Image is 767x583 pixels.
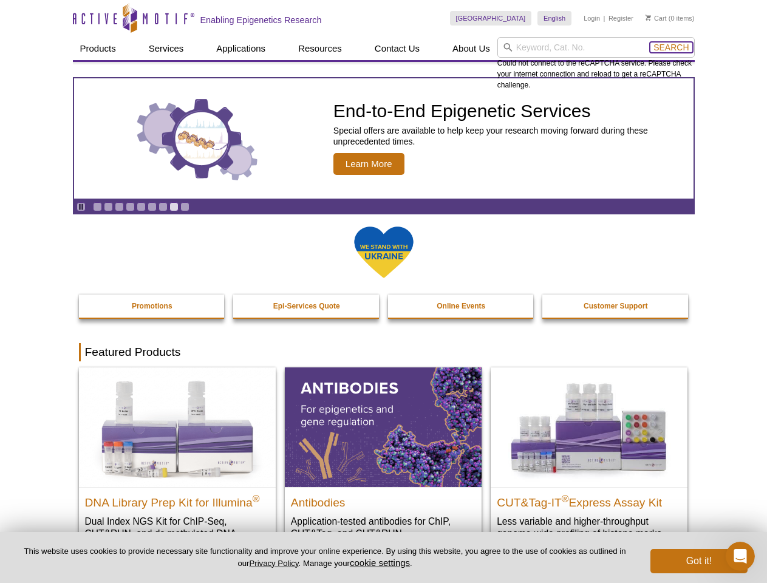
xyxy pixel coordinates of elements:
h2: CUT&Tag-IT Express Assay Kit [497,491,681,509]
a: Online Events [388,295,535,318]
a: English [537,11,571,26]
img: Your Cart [646,15,651,21]
span: Search [653,43,689,52]
span: Learn More [333,153,404,175]
a: Resources [291,37,349,60]
img: All Antibodies [285,367,482,486]
a: Go to slide 5 [137,202,146,211]
a: All Antibodies Antibodies Application-tested antibodies for ChIP, CUT&Tag, and CUT&RUN. [285,367,482,551]
img: DNA Library Prep Kit for Illumina [79,367,276,486]
a: Contact Us [367,37,427,60]
a: Promotions [79,295,226,318]
a: Epi-Services Quote [233,295,380,318]
a: Go to slide 6 [148,202,157,211]
a: Three gears with decorative charts inside the larger center gear. End-to-End Epigenetic Services ... [74,78,694,199]
a: Go to slide 3 [115,202,124,211]
sup: ® [562,493,569,503]
h2: End-to-End Epigenetic Services [333,102,687,120]
strong: Online Events [437,302,485,310]
a: Privacy Policy [249,559,298,568]
a: About Us [445,37,497,60]
h2: Antibodies [291,491,476,509]
a: Customer Support [542,295,689,318]
p: This website uses cookies to provide necessary site functionality and improve your online experie... [19,546,630,569]
a: Toggle autoplay [77,202,86,211]
a: Go to slide 4 [126,202,135,211]
a: Services [141,37,191,60]
h2: DNA Library Prep Kit for Illumina [85,491,270,509]
p: Special offers are available to help keep your research moving forward during these unprecedented... [333,125,687,147]
strong: Customer Support [584,302,647,310]
a: Login [584,14,600,22]
h2: Enabling Epigenetics Research [200,15,322,26]
a: Go to slide 9 [180,202,189,211]
input: Keyword, Cat. No. [497,37,695,58]
button: cookie settings [350,557,410,568]
a: Cart [646,14,667,22]
li: (0 items) [646,11,695,26]
sup: ® [253,493,260,503]
a: Register [608,14,633,22]
h2: Featured Products [79,343,689,361]
a: Go to slide 2 [104,202,113,211]
button: Search [650,42,692,53]
p: Dual Index NGS Kit for ChIP-Seq, CUT&RUN, and ds methylated DNA assays. [85,515,270,552]
li: | [604,11,605,26]
div: Could not connect to the reCAPTCHA service. Please check your internet connection and reload to g... [497,37,695,90]
img: Three gears with decorative charts inside the larger center gear. [137,96,258,181]
a: CUT&Tag-IT® Express Assay Kit CUT&Tag-IT®Express Assay Kit Less variable and higher-throughput ge... [491,367,687,551]
p: Less variable and higher-throughput genome-wide profiling of histone marks​. [497,515,681,540]
p: Application-tested antibodies for ChIP, CUT&Tag, and CUT&RUN. [291,515,476,540]
a: Go to slide 7 [159,202,168,211]
strong: Epi-Services Quote [273,302,340,310]
strong: Promotions [132,302,172,310]
a: Go to slide 8 [169,202,179,211]
a: [GEOGRAPHIC_DATA] [450,11,532,26]
img: We Stand With Ukraine [353,225,414,279]
a: DNA Library Prep Kit for Illumina DNA Library Prep Kit for Illumina® Dual Index NGS Kit for ChIP-... [79,367,276,564]
article: End-to-End Epigenetic Services [74,78,694,199]
iframe: Intercom live chat [726,542,755,571]
a: Applications [209,37,273,60]
img: CUT&Tag-IT® Express Assay Kit [491,367,687,486]
a: Products [73,37,123,60]
button: Got it! [650,549,748,573]
a: Go to slide 1 [93,202,102,211]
